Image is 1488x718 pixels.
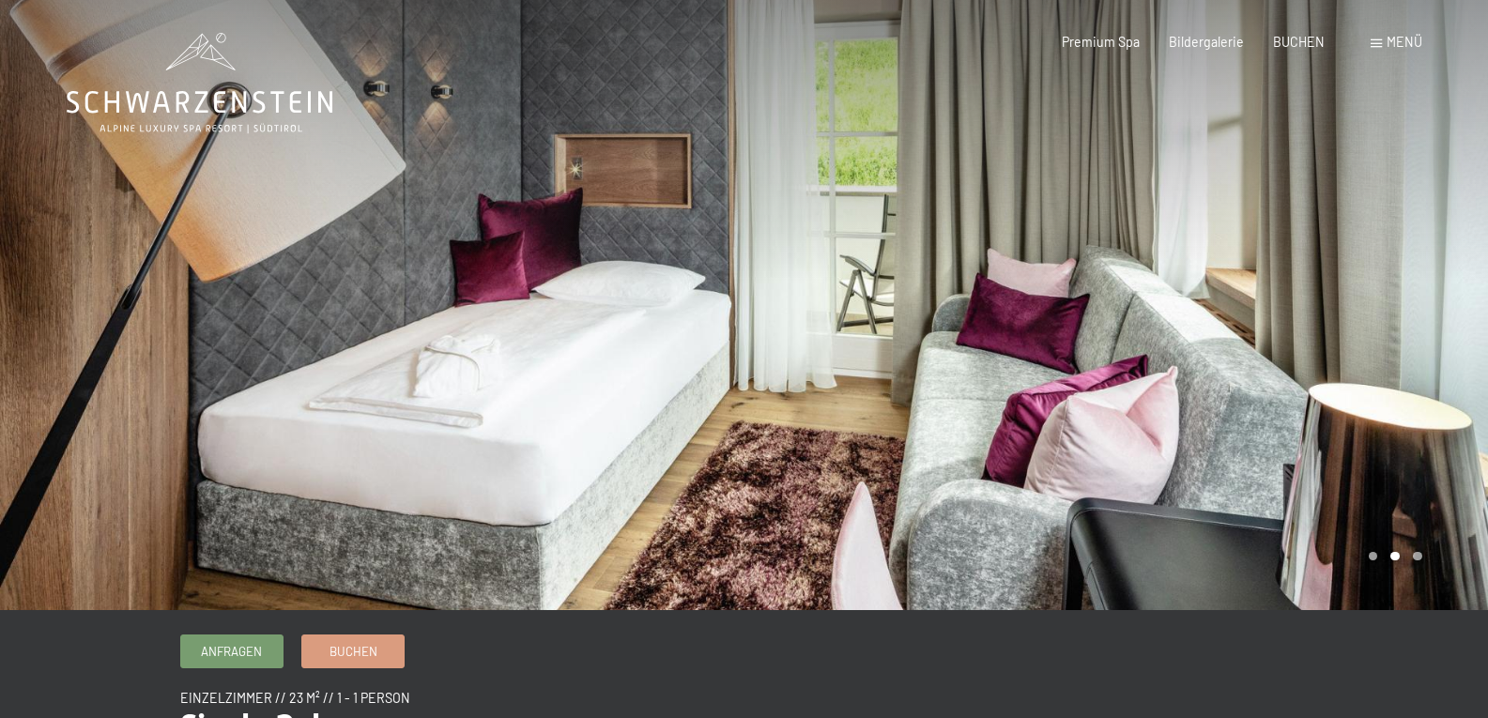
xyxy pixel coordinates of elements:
span: Einzelzimmer // 23 m² // 1 - 1 Person [180,690,410,706]
span: Anfragen [201,643,262,660]
a: Anfragen [181,635,283,666]
a: BUCHEN [1273,34,1325,50]
span: Buchen [330,643,377,660]
a: Buchen [302,635,404,666]
a: Bildergalerie [1169,34,1244,50]
a: Premium Spa [1062,34,1140,50]
span: Menü [1387,34,1422,50]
